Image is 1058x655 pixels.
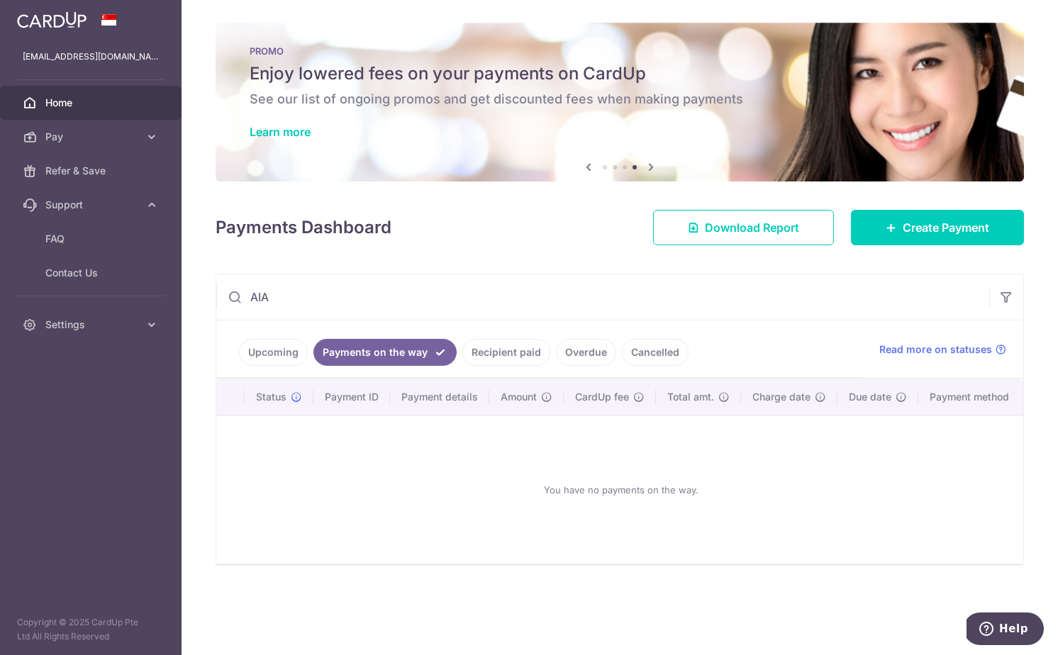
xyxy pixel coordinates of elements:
[216,215,391,240] h4: Payments Dashboard
[313,379,390,415] th: Payment ID
[233,427,1009,552] div: You have no payments on the way.
[575,390,629,404] span: CardUp fee
[250,125,311,139] a: Learn more
[45,266,139,280] span: Contact Us
[849,390,891,404] span: Due date
[705,219,799,236] span: Download Report
[45,198,139,212] span: Support
[45,164,139,178] span: Refer & Save
[250,91,990,108] h6: See our list of ongoing promos and get discounted fees when making payments
[17,11,87,28] img: CardUp
[967,612,1044,648] iframe: Opens a widget where you can find more information
[45,318,139,332] span: Settings
[239,339,308,366] a: Upcoming
[903,219,989,236] span: Create Payment
[256,390,286,404] span: Status
[45,96,139,110] span: Home
[667,390,714,404] span: Total amt.
[390,379,489,415] th: Payment details
[23,50,159,64] p: [EMAIL_ADDRESS][DOMAIN_NAME]
[879,342,1006,357] a: Read more on statuses
[622,339,689,366] a: Cancelled
[313,339,457,366] a: Payments on the way
[879,342,992,357] span: Read more on statuses
[216,274,989,320] input: Search by recipient name, payment id or reference
[216,23,1024,181] img: Latest Promos banner
[45,130,139,144] span: Pay
[462,339,550,366] a: Recipient paid
[752,390,811,404] span: Charge date
[851,210,1024,245] a: Create Payment
[556,339,616,366] a: Overdue
[250,62,990,85] h5: Enjoy lowered fees on your payments on CardUp
[45,232,139,246] span: FAQ
[918,379,1026,415] th: Payment method
[653,210,834,245] a: Download Report
[501,390,537,404] span: Amount
[250,45,990,57] p: PROMO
